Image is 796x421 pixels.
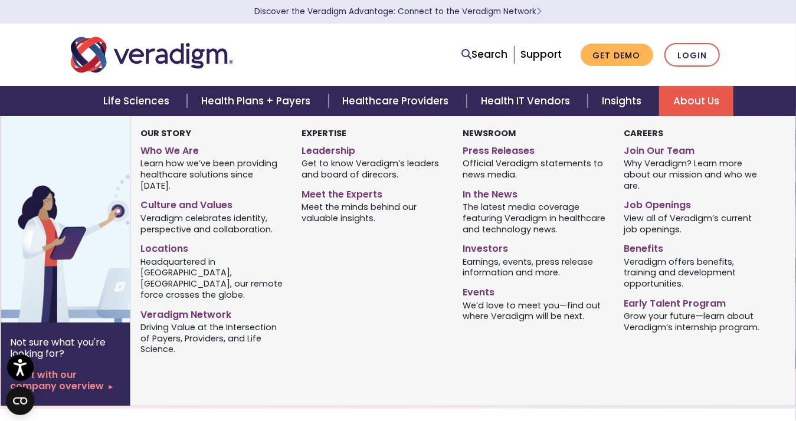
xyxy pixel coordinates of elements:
[89,86,187,116] a: Life Sciences
[624,140,767,157] a: Join Our Team
[536,6,542,17] span: Learn More
[588,86,659,116] a: Insights
[624,157,767,192] span: Why Veradigm? Learn more about our mission and who we are.
[140,321,284,355] span: Driving Value at the Intersection of Payers, Providers, and Life Science.
[10,369,121,392] a: Start with our company overview
[302,140,445,157] a: Leadership
[624,212,767,235] span: View all of Veradigm’s current job openings.
[737,362,782,407] iframe: Drift Chat Widget
[520,47,562,61] a: Support
[187,86,328,116] a: Health Plans + Payers
[140,304,284,321] a: Veradigm Network
[302,184,445,201] a: Meet the Experts
[140,157,284,192] span: Learn how we’ve been providing healthcare solutions since [DATE].
[463,238,606,255] a: Investors
[1,116,191,323] img: Vector image of Veradigm’s Story
[463,184,606,201] a: In the News
[624,195,767,212] a: Job Openings
[659,86,733,116] a: About Us
[624,127,663,139] strong: Careers
[302,157,445,180] span: Get to know Veradigm’s leaders and board of direcors.
[302,127,346,139] strong: Expertise
[463,201,606,235] span: The latest media coverage featuring Veradigm in healthcare and technology news.
[463,282,606,299] a: Events
[463,157,606,180] span: Official Veradigm statements to news media.
[624,310,767,333] span: Grow your future—learn about Veradigm’s internship program.
[463,127,516,139] strong: Newsroom
[140,140,284,157] a: Who We Are
[140,238,284,255] a: Locations
[581,44,653,67] a: Get Demo
[140,127,191,139] strong: Our Story
[254,6,542,17] a: Discover the Veradigm Advantage: Connect to the Veradigm NetworkLearn More
[329,86,467,116] a: Healthcare Providers
[140,212,284,235] span: Veradigm celebrates identity, perspective and collaboration.
[302,201,445,224] span: Meet the minds behind our valuable insights.
[463,255,606,278] span: Earnings, events, press release information and more.
[71,35,233,74] img: Veradigm logo
[140,195,284,212] a: Culture and Values
[140,255,284,300] span: Headquartered in [GEOGRAPHIC_DATA], [GEOGRAPHIC_DATA], our remote force crosses the globe.
[10,337,121,359] p: Not sure what you're looking for?
[463,140,606,157] a: Press Releases
[467,86,588,116] a: Health IT Vendors
[624,238,767,255] a: Benefits
[624,293,767,310] a: Early Talent Program
[664,43,720,67] a: Login
[462,47,508,63] a: Search
[463,299,606,322] span: We’d love to meet you—find out where Veradigm will be next.
[624,255,767,290] span: Veradigm offers benefits, training and development opportunities.
[6,387,34,415] button: Open CMP widget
